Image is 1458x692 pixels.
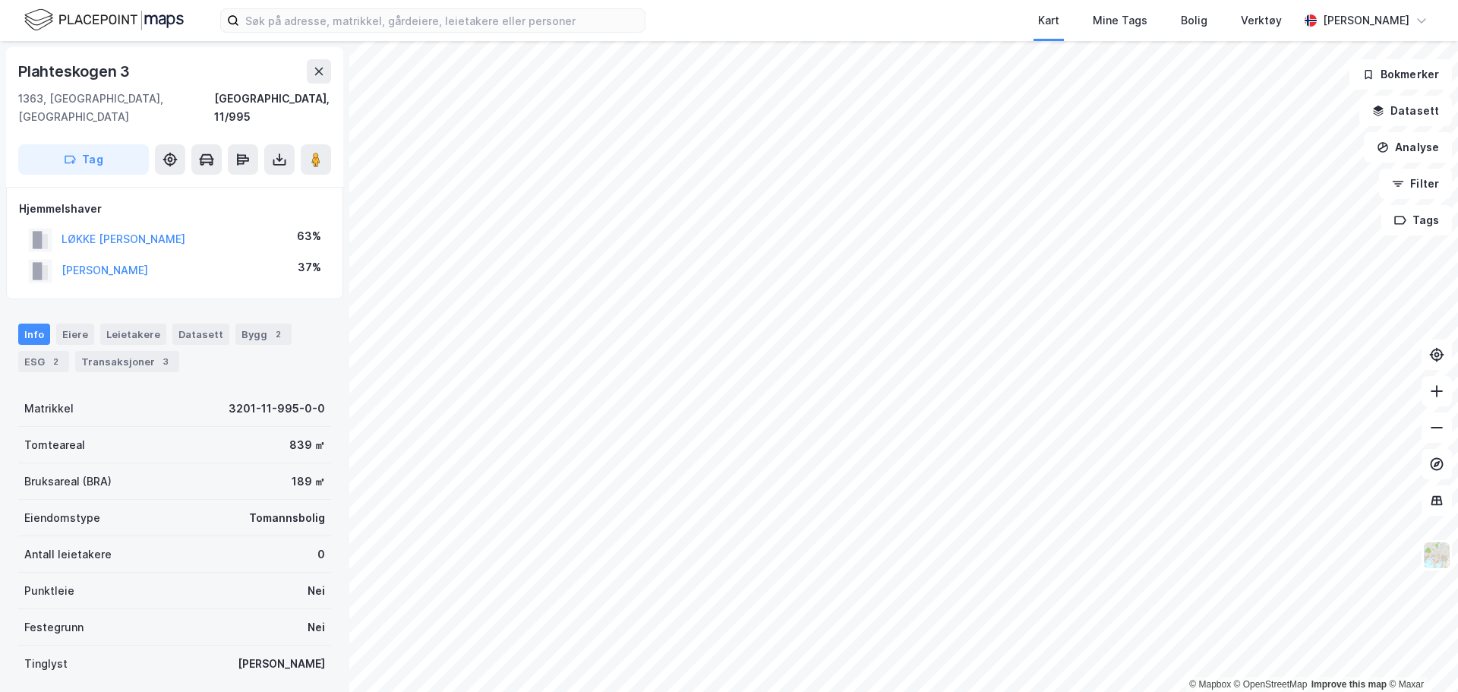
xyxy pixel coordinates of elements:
[18,90,214,126] div: 1363, [GEOGRAPHIC_DATA], [GEOGRAPHIC_DATA]
[1422,541,1451,570] img: Z
[24,582,74,600] div: Punktleie
[298,258,321,276] div: 37%
[1181,11,1207,30] div: Bolig
[24,509,100,527] div: Eiendomstype
[308,582,325,600] div: Nei
[214,90,331,126] div: [GEOGRAPHIC_DATA], 11/995
[1311,679,1387,690] a: Improve this map
[18,144,149,175] button: Tag
[1382,619,1458,692] iframe: Chat Widget
[24,655,68,673] div: Tinglyst
[235,324,292,345] div: Bygg
[1359,96,1452,126] button: Datasett
[24,436,85,454] div: Tomteareal
[158,354,173,369] div: 3
[229,400,325,418] div: 3201-11-995-0-0
[24,472,112,491] div: Bruksareal (BRA)
[317,545,325,564] div: 0
[24,618,84,637] div: Festegrunn
[1189,679,1231,690] a: Mapbox
[75,351,179,372] div: Transaksjoner
[24,545,112,564] div: Antall leietakere
[1093,11,1147,30] div: Mine Tags
[289,436,325,454] div: 839 ㎡
[308,618,325,637] div: Nei
[249,509,325,527] div: Tomannsbolig
[238,655,325,673] div: [PERSON_NAME]
[292,472,325,491] div: 189 ㎡
[18,351,69,372] div: ESG
[24,7,184,33] img: logo.f888ab2527a4732fd821a326f86c7f29.svg
[18,59,133,84] div: Plahteskogen 3
[1381,205,1452,235] button: Tags
[24,400,74,418] div: Matrikkel
[100,324,166,345] div: Leietakere
[1364,132,1452,163] button: Analyse
[18,324,50,345] div: Info
[297,227,321,245] div: 63%
[19,200,330,218] div: Hjemmelshaver
[270,327,286,342] div: 2
[48,354,63,369] div: 2
[172,324,229,345] div: Datasett
[1038,11,1059,30] div: Kart
[1349,59,1452,90] button: Bokmerker
[1379,169,1452,199] button: Filter
[1234,679,1308,690] a: OpenStreetMap
[56,324,94,345] div: Eiere
[239,9,645,32] input: Søk på adresse, matrikkel, gårdeiere, leietakere eller personer
[1241,11,1282,30] div: Verktøy
[1323,11,1409,30] div: [PERSON_NAME]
